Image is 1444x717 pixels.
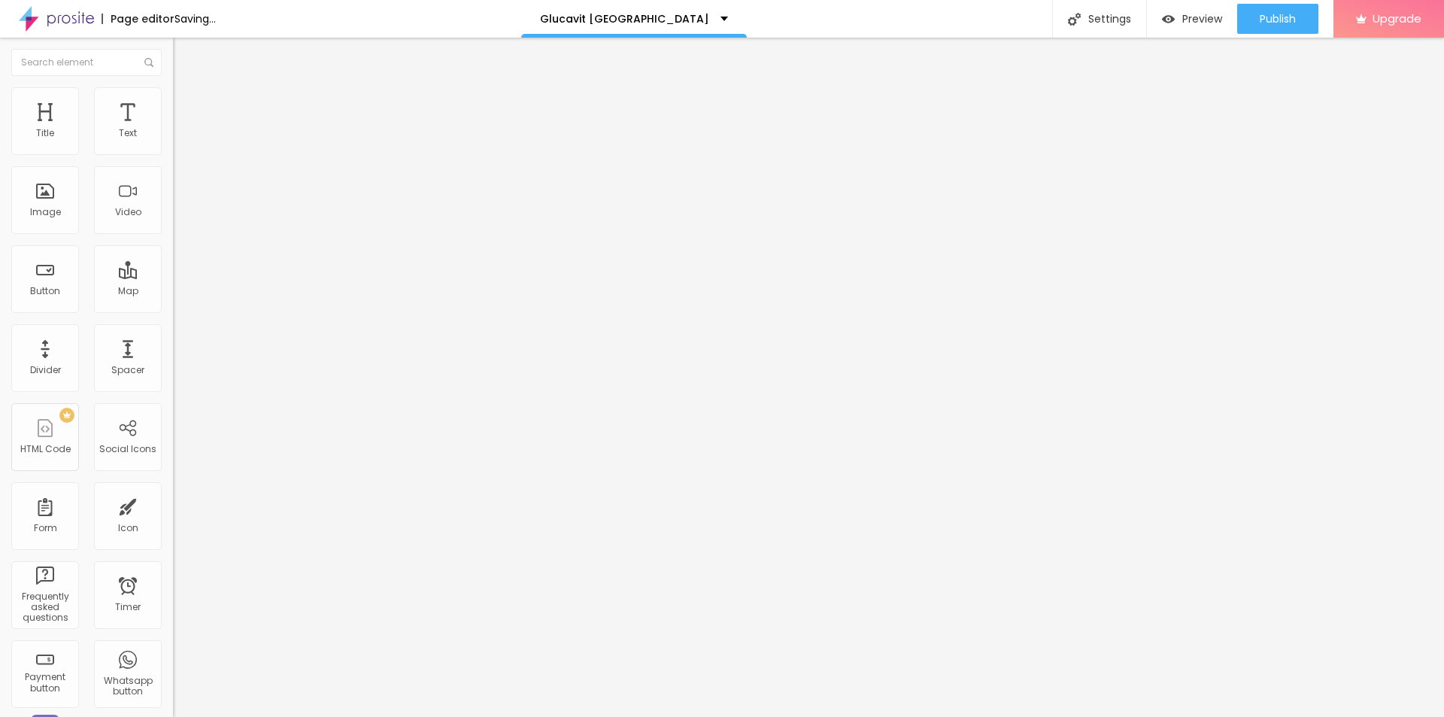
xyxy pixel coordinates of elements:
img: Icone [1068,13,1081,26]
img: Icone [144,58,153,67]
span: Preview [1182,13,1222,25]
div: Social Icons [99,444,156,454]
div: Page editor [102,14,174,24]
div: Button [30,286,60,296]
p: Glucavit [GEOGRAPHIC_DATA] [540,14,709,24]
div: Divider [30,365,61,375]
div: Timer [115,602,141,612]
div: Title [36,128,54,138]
button: Preview [1147,4,1237,34]
button: Publish [1237,4,1318,34]
div: Icon [118,523,138,533]
div: Video [115,207,141,217]
span: Publish [1260,13,1296,25]
div: Text [119,128,137,138]
div: Payment button [15,672,74,694]
div: Saving... [174,14,216,24]
div: Frequently asked questions [15,591,74,624]
input: Search element [11,49,162,76]
img: view-1.svg [1162,13,1175,26]
div: Image [30,207,61,217]
div: HTML Code [20,444,71,454]
span: Upgrade [1373,12,1421,25]
iframe: Editor [173,38,1444,717]
div: Form [34,523,57,533]
div: Spacer [111,365,144,375]
div: Map [118,286,138,296]
div: Whatsapp button [98,676,157,697]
